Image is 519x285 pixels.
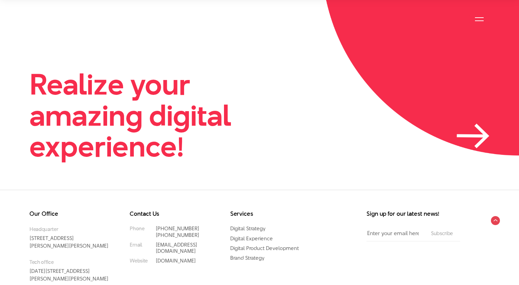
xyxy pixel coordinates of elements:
a: Realize your amazing digital experience! [29,69,490,162]
input: Enter your email here [366,225,424,241]
h2: Realize your amazing digital experience! [29,69,272,162]
h3: Contact Us [130,211,209,217]
p: [DATE][STREET_ADDRESS][PERSON_NAME][PERSON_NAME] [29,258,109,283]
p: [STREET_ADDRESS][PERSON_NAME][PERSON_NAME] [29,225,109,250]
a: Brand Strategy [230,254,265,261]
a: [PHONE_NUMBER] [156,225,199,232]
a: Digital Product Development [230,244,299,252]
small: Email [130,242,142,248]
a: [PHONE_NUMBER] [156,231,199,239]
small: Phone [130,225,144,232]
h3: Our Office [29,211,109,217]
a: Digital Strategy [230,225,266,232]
small: Website [130,258,148,264]
a: [EMAIL_ADDRESS][DOMAIN_NAME] [156,241,197,255]
small: Headquarter [29,225,109,233]
small: Tech office [29,258,109,266]
h3: Services [230,211,310,217]
a: Digital Experience [230,235,273,242]
input: Subscribe [429,231,455,236]
h3: Sign up for our latest news! [366,211,460,217]
a: [DOMAIN_NAME] [156,257,196,264]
